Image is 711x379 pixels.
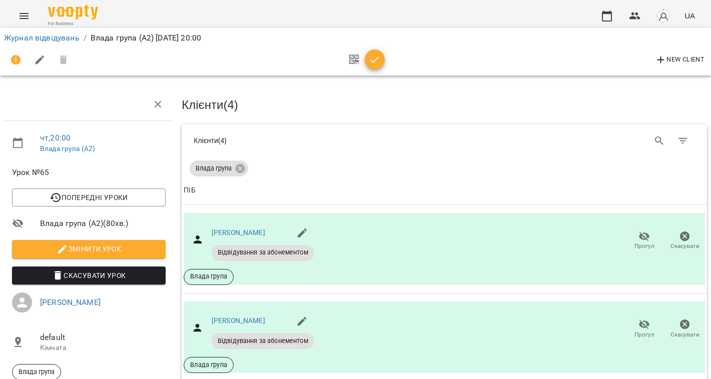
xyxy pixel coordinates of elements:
[40,133,71,142] a: чт , 20:00
[664,315,705,343] button: Скасувати
[12,166,166,178] span: Урок №65
[4,32,707,44] nav: breadcrumb
[670,242,699,250] span: Скасувати
[20,243,158,255] span: Змінити урок
[671,129,695,153] button: Фільтр
[184,184,705,196] span: ПІБ
[48,20,98,27] span: For Business
[652,52,707,68] button: New Client
[664,227,705,255] button: Скасувати
[670,330,699,339] span: Скасувати
[40,217,166,229] span: Влада група (А2) ( 80 хв. )
[91,32,201,44] p: Влада група (А2) [DATE] 20:00
[624,315,664,343] button: Прогул
[182,124,707,156] div: Table Toolbar
[190,160,248,176] div: Влада група
[84,32,87,44] li: /
[647,129,671,153] button: Search
[13,367,61,376] span: Влада група
[40,144,95,152] a: Влада група (А2)
[624,227,664,255] button: Прогул
[680,6,699,25] button: UA
[684,10,695,21] span: UA
[12,4,36,28] button: Menu
[40,343,166,353] p: Кімната
[12,188,166,206] button: Попередні уроки
[212,336,314,345] span: Відвідування за абонементом
[184,272,233,281] span: Влада група
[634,330,654,339] span: Прогул
[48,5,98,19] img: Voopty Logo
[190,164,238,173] span: Влада група
[12,266,166,284] button: Скасувати Урок
[184,184,195,196] div: Sort
[634,242,654,250] span: Прогул
[656,9,670,23] img: avatar_s.png
[184,184,195,196] div: ПІБ
[182,98,707,111] h3: Клієнти ( 4 )
[212,248,314,257] span: Відвідування за абонементом
[20,191,158,203] span: Попередні уроки
[20,269,158,281] span: Скасувати Урок
[212,228,265,236] a: [PERSON_NAME]
[184,360,233,369] span: Влада група
[40,297,101,307] a: [PERSON_NAME]
[655,54,704,66] span: New Client
[4,33,80,42] a: Журнал відвідувань
[194,135,437,145] div: Клієнти ( 4 )
[40,331,166,343] span: default
[212,316,265,324] a: [PERSON_NAME]
[12,240,166,258] button: Змінити урок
